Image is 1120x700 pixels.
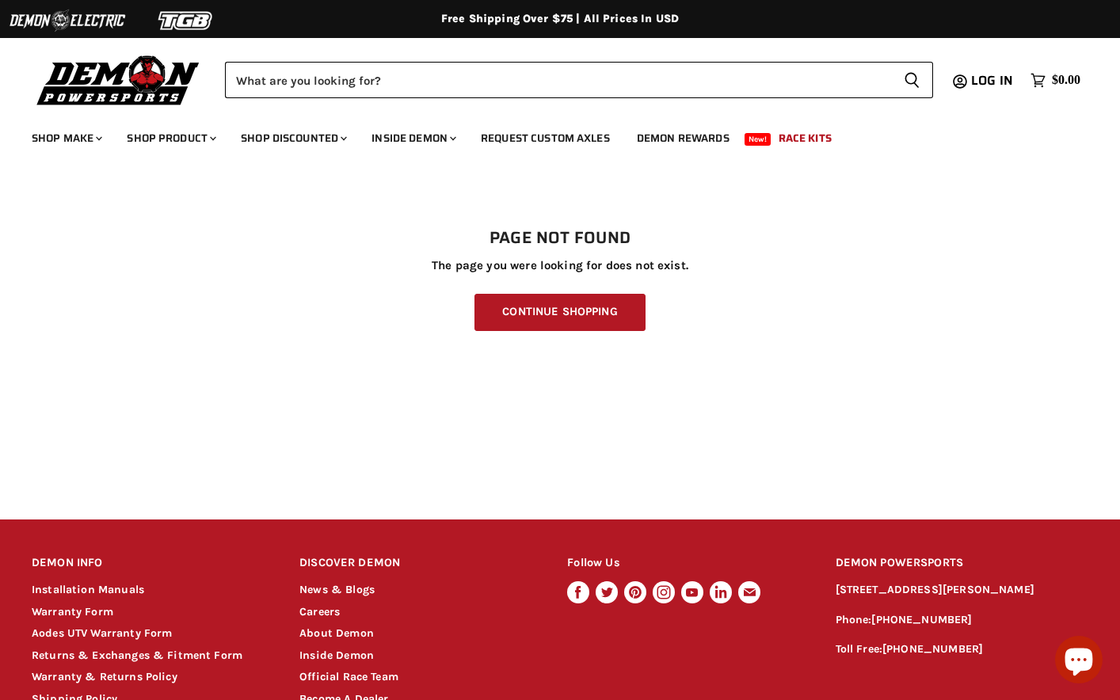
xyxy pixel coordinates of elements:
p: The page you were looking for does not exist. [32,259,1088,272]
a: Installation Manuals [32,583,144,596]
p: Phone: [836,611,1088,630]
h2: DISCOVER DEMON [299,545,538,582]
button: Search [891,62,933,98]
a: Shop Discounted [229,122,356,154]
h1: Page not found [32,229,1088,248]
inbox-online-store-chat: Shopify online store chat [1050,636,1107,687]
a: Inside Demon [360,122,466,154]
a: Race Kits [767,122,844,154]
span: $0.00 [1052,73,1080,88]
a: Warranty & Returns Policy [32,670,177,683]
a: Shop Product [115,122,226,154]
img: TGB Logo 2 [127,6,246,36]
a: Demon Rewards [625,122,741,154]
a: Log in [964,74,1023,88]
a: Inside Demon [299,649,374,662]
ul: Main menu [20,116,1076,154]
a: Shop Make [20,122,112,154]
a: Request Custom Axles [469,122,622,154]
h2: Follow Us [567,545,806,582]
a: About Demon [299,626,374,640]
a: Aodes UTV Warranty Form [32,626,172,640]
a: News & Blogs [299,583,375,596]
a: Official Race Team [299,670,398,683]
a: [PHONE_NUMBER] [871,613,972,626]
a: Continue Shopping [474,294,645,331]
p: [STREET_ADDRESS][PERSON_NAME] [836,581,1088,599]
a: Warranty Form [32,605,113,618]
a: Careers [299,605,340,618]
img: Demon Electric Logo 2 [8,6,127,36]
h2: DEMON INFO [32,545,270,582]
a: $0.00 [1023,69,1088,92]
p: Toll Free: [836,641,1088,659]
form: Product [225,62,933,98]
img: Demon Powersports [32,51,205,108]
span: New! [745,133,771,146]
span: Log in [971,70,1013,90]
a: [PHONE_NUMBER] [882,642,983,656]
a: Returns & Exchanges & Fitment Form [32,649,242,662]
h2: DEMON POWERSPORTS [836,545,1088,582]
input: Search [225,62,891,98]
